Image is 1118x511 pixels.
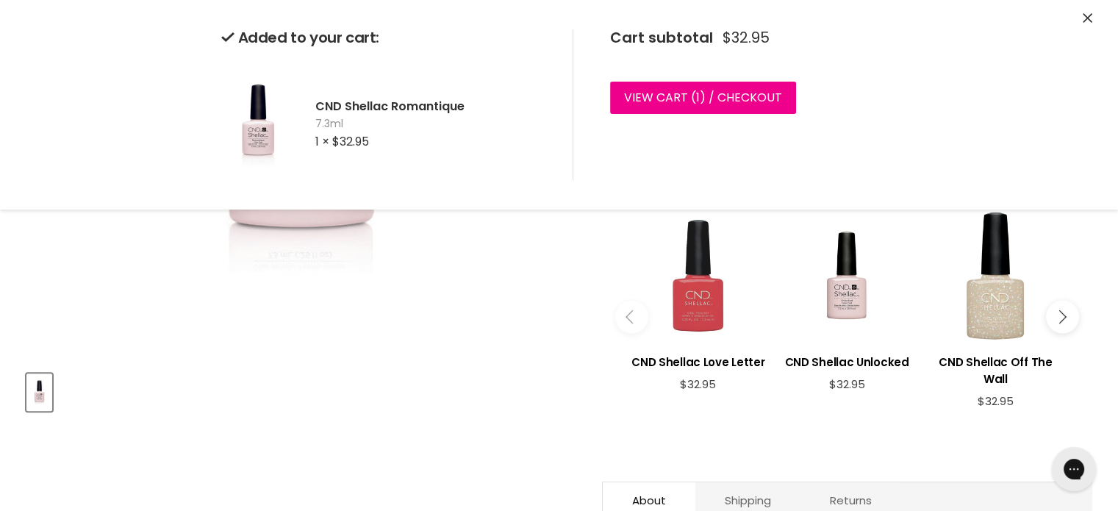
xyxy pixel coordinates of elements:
a: View product:CND Shellac Love Letter [631,343,765,378]
a: View cart (1) / Checkout [610,82,796,114]
img: CND Shellac Romantique [28,375,51,410]
img: CND Shellac Romantique [221,67,295,180]
h2: CND Shellac Romantique [315,99,549,114]
h3: CND Shellac Unlocked [780,354,914,371]
button: Close [1083,11,1092,26]
span: $32.95 [828,376,864,392]
a: View product:CND Shellac Off The Wall [928,343,1062,395]
iframe: Gorgias live chat messenger [1044,442,1103,496]
div: Product thumbnails [24,369,578,411]
span: 1 [696,89,700,106]
h3: CND Shellac Love Letter [631,354,765,371]
h2: Added to your cart: [221,29,549,46]
button: CND Shellac Romantique [26,374,52,411]
span: Cart subtotal [610,27,713,48]
span: $32.95 [978,393,1014,409]
a: View product:CND Shellac Unlocked [780,343,914,378]
span: 7.3ml [315,117,549,132]
span: 1 × [315,133,329,150]
span: $32.95 [680,376,716,392]
span: $32.95 [723,29,770,46]
h3: CND Shellac Off The Wall [928,354,1062,387]
span: $32.95 [332,133,369,150]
